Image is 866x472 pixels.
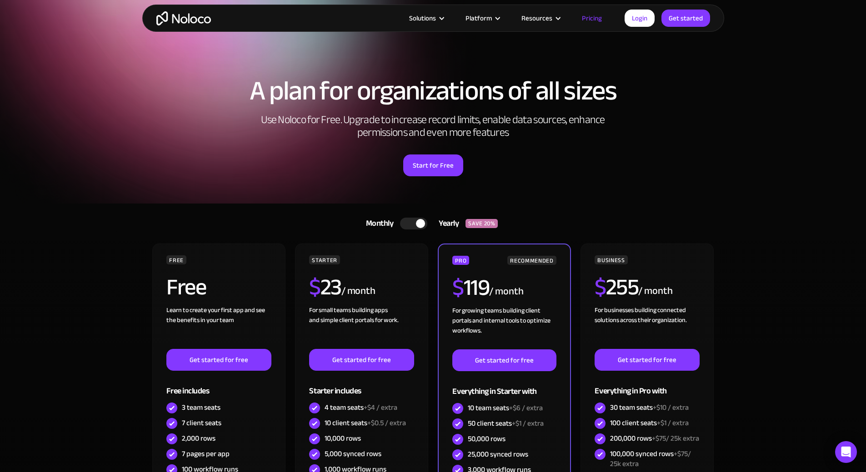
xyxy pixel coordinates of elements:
[652,432,699,445] span: +$75/ 25k extra
[325,449,381,459] div: 5,000 synced rows
[835,441,857,463] div: Open Intercom Messenger
[156,11,211,25] a: home
[341,284,375,298] div: / month
[509,401,543,415] span: +$6 / extra
[468,403,543,413] div: 10 team seats
[182,433,215,443] div: 2,000 rows
[166,255,186,264] div: FREE
[251,114,615,139] h2: Use Noloco for Free. Upgrade to increase record limits, enable data sources, enhance permissions ...
[364,401,397,414] span: +$4 / extra
[452,256,469,265] div: PRO
[468,449,528,459] div: 25,000 synced rows
[452,349,556,371] a: Get started for free
[166,276,206,298] h2: Free
[610,433,699,443] div: 200,000 rows
[182,402,220,412] div: 3 team seats
[398,12,454,24] div: Solutions
[468,434,506,444] div: 50,000 rows
[512,417,544,430] span: +$1 / extra
[452,276,489,299] h2: 119
[367,416,406,430] span: +$0.5 / extra
[571,12,613,24] a: Pricing
[507,256,556,265] div: RECOMMENDED
[610,447,691,471] span: +$75/ 25k extra
[409,12,436,24] div: Solutions
[166,349,271,371] a: Get started for free
[309,305,414,349] div: For small teams building apps and simple client portals for work. ‍
[595,371,699,400] div: Everything in Pro with
[452,371,556,401] div: Everything in Starter with
[610,418,689,428] div: 100 client seats
[638,284,672,298] div: / month
[653,401,689,414] span: +$10 / extra
[182,449,230,459] div: 7 pages per app
[657,416,689,430] span: +$1 / extra
[595,255,627,264] div: BUSINESS
[661,10,710,27] a: Get started
[355,217,400,230] div: Monthly
[309,276,341,298] h2: 23
[595,305,699,349] div: For businesses building connected solutions across their organization. ‍
[454,12,510,24] div: Platform
[182,418,221,428] div: 7 client seats
[325,433,361,443] div: 10,000 rows
[309,349,414,371] a: Get started for free
[595,266,606,308] span: $
[452,306,556,349] div: For growing teams building client portals and internal tools to optimize workflows.
[427,217,466,230] div: Yearly
[166,305,271,349] div: Learn to create your first app and see the benefits in your team ‍
[466,219,498,228] div: SAVE 20%
[166,371,271,400] div: Free includes
[468,418,544,428] div: 50 client seats
[325,418,406,428] div: 10 client seats
[466,12,492,24] div: Platform
[595,349,699,371] a: Get started for free
[309,266,320,308] span: $
[510,12,571,24] div: Resources
[595,276,638,298] h2: 255
[325,402,397,412] div: 4 team seats
[489,284,523,299] div: / month
[521,12,552,24] div: Resources
[403,154,463,176] a: Start for Free
[151,77,715,104] h1: A plan for organizations of all sizes
[625,10,655,27] a: Login
[309,255,340,264] div: STARTER
[610,402,689,412] div: 30 team seats
[452,266,464,309] span: $
[309,371,414,400] div: Starter includes
[610,449,699,469] div: 100,000 synced rows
